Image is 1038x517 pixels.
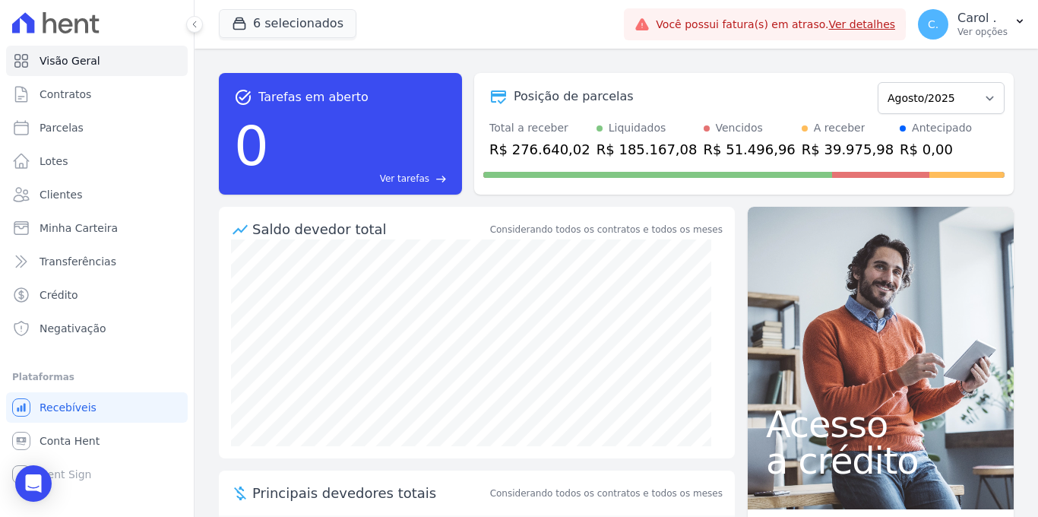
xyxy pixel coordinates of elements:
[490,223,723,236] div: Considerando todos os contratos e todos os meses
[234,88,252,106] span: task_alt
[766,442,995,479] span: a crédito
[12,368,182,386] div: Plataformas
[802,139,894,160] div: R$ 39.975,98
[6,46,188,76] a: Visão Geral
[40,433,100,449] span: Conta Hent
[6,146,188,176] a: Lotes
[609,120,666,136] div: Liquidados
[40,321,106,336] span: Negativação
[489,139,590,160] div: R$ 276.640,02
[828,18,895,30] a: Ver detalhes
[435,173,447,185] span: east
[716,120,763,136] div: Vencidos
[6,246,188,277] a: Transferências
[957,26,1008,38] p: Ver opções
[6,179,188,210] a: Clientes
[40,87,91,102] span: Contratos
[40,120,84,135] span: Parcelas
[219,9,356,38] button: 6 selecionados
[6,213,188,243] a: Minha Carteira
[514,87,634,106] div: Posição de parcelas
[40,154,68,169] span: Lotes
[766,406,995,442] span: Acesso
[597,139,698,160] div: R$ 185.167,08
[900,139,972,160] div: R$ 0,00
[6,280,188,310] a: Crédito
[252,219,487,239] div: Saldo devedor total
[6,113,188,143] a: Parcelas
[40,53,100,68] span: Visão Geral
[6,392,188,423] a: Recebíveis
[40,254,116,269] span: Transferências
[40,220,118,236] span: Minha Carteira
[906,3,1038,46] button: C. Carol . Ver opções
[957,11,1008,26] p: Carol .
[6,79,188,109] a: Contratos
[704,139,796,160] div: R$ 51.496,96
[258,88,369,106] span: Tarefas em aberto
[380,172,429,186] span: Ver tarefas
[275,172,447,186] a: Ver tarefas east
[6,426,188,456] a: Conta Hent
[928,19,938,30] span: C.
[814,120,866,136] div: A receber
[40,187,82,202] span: Clientes
[912,120,972,136] div: Antecipado
[489,120,590,136] div: Total a receber
[490,487,723,500] span: Considerando todos os contratos e todos os meses
[656,17,895,33] span: Você possui fatura(s) em atraso.
[40,287,78,303] span: Crédito
[234,106,269,186] div: 0
[252,483,487,503] span: Principais devedores totais
[6,313,188,344] a: Negativação
[15,465,52,502] div: Open Intercom Messenger
[40,400,97,415] span: Recebíveis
